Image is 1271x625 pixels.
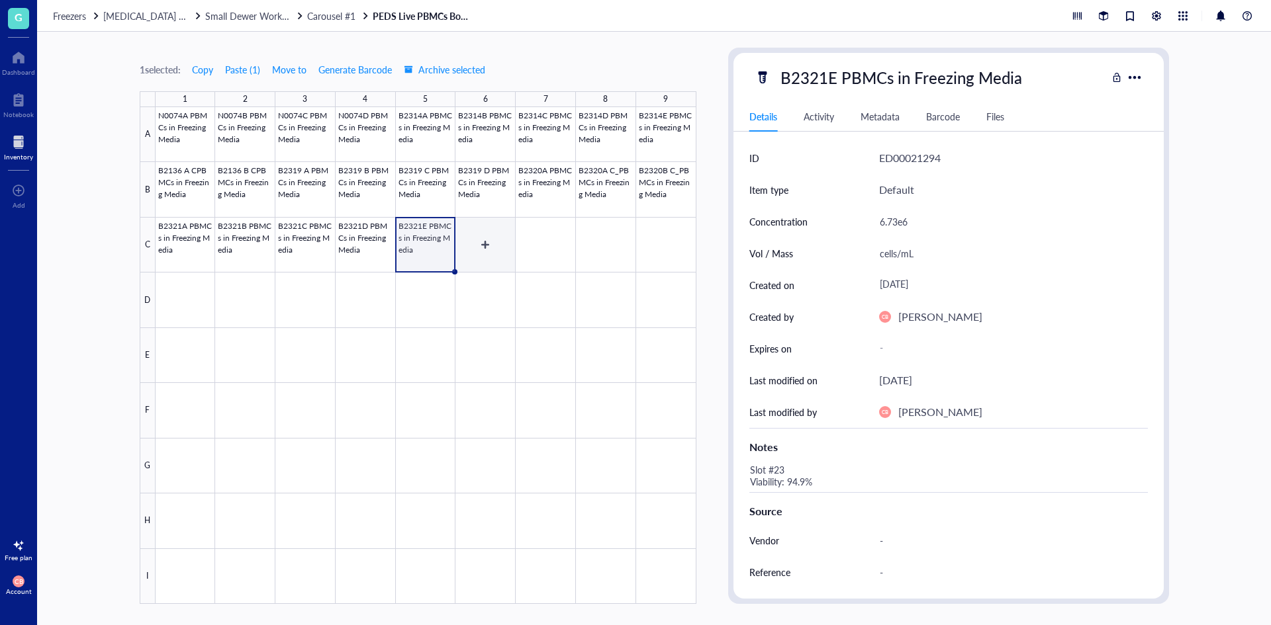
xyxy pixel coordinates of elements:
[53,9,86,22] span: Freezers
[140,493,156,548] div: H
[874,273,1143,297] div: [DATE]
[53,10,101,22] a: Freezers
[874,239,1143,267] div: cells/mL
[749,533,779,548] div: Vendor
[861,109,900,124] div: Metadata
[140,328,156,383] div: E
[926,109,960,124] div: Barcode
[603,91,608,108] div: 8
[373,10,472,22] a: PEDS Live PBMCs Box #55
[205,10,370,22] a: Small Dewer Working StorageCarousel #1
[749,214,808,229] div: Concentration
[879,181,914,198] div: Default
[874,558,1143,586] div: -
[749,151,759,165] div: ID
[749,246,793,261] div: Vol / Mass
[775,63,1028,91] div: B2321E PBMCs in Freezing Media
[103,9,368,22] span: [MEDICAL_DATA] Storage ([PERSON_NAME]/[PERSON_NAME])
[749,565,790,579] div: Reference
[749,278,794,292] div: Created on
[140,383,156,438] div: F
[543,91,548,108] div: 7
[483,91,488,108] div: 6
[318,64,392,75] span: Generate Barcode
[749,405,817,419] div: Last modified by
[749,341,792,356] div: Expires on
[874,208,1143,235] div: 6.73e6
[749,183,788,197] div: Item type
[4,153,33,161] div: Inventory
[881,409,888,415] span: CB
[874,526,1143,554] div: -
[183,91,187,108] div: 1
[140,272,156,327] div: D
[6,587,32,595] div: Account
[243,91,248,108] div: 2
[879,149,941,167] div: ED00021294
[898,403,982,421] div: [PERSON_NAME]
[140,162,156,217] div: B
[744,460,1143,492] div: Slot #23 Viability: 94.9%
[2,47,35,76] a: Dashboard
[3,89,34,118] a: Notebook
[272,64,306,75] span: Move to
[749,109,777,124] div: Details
[303,91,307,108] div: 3
[140,62,181,77] div: 1 selected:
[140,107,156,162] div: A
[191,59,214,80] button: Copy
[749,439,1148,455] div: Notes
[3,110,34,118] div: Notebook
[307,9,355,22] span: Carousel #1
[663,91,668,108] div: 9
[898,308,982,325] div: [PERSON_NAME]
[881,313,888,319] span: CB
[140,438,156,493] div: G
[749,503,1148,519] div: Source
[874,337,1143,360] div: -
[103,10,203,22] a: [MEDICAL_DATA] Storage ([PERSON_NAME]/[PERSON_NAME])
[5,554,32,562] div: Free plan
[363,91,367,108] div: 4
[140,549,156,604] div: I
[986,109,1004,124] div: Files
[404,64,485,75] span: Archive selected
[749,373,818,388] div: Last modified on
[318,59,393,80] button: Generate Barcode
[15,577,23,585] span: CB
[140,218,156,272] div: C
[423,91,428,108] div: 5
[271,59,307,80] button: Move to
[804,109,834,124] div: Activity
[15,9,23,25] span: G
[224,59,261,80] button: Paste (1)
[4,132,33,161] a: Inventory
[749,310,794,324] div: Created by
[205,9,328,22] span: Small Dewer Working Storage
[13,201,25,209] div: Add
[879,372,912,389] div: [DATE]
[403,59,486,80] button: Archive selected
[2,68,35,76] div: Dashboard
[192,64,213,75] span: Copy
